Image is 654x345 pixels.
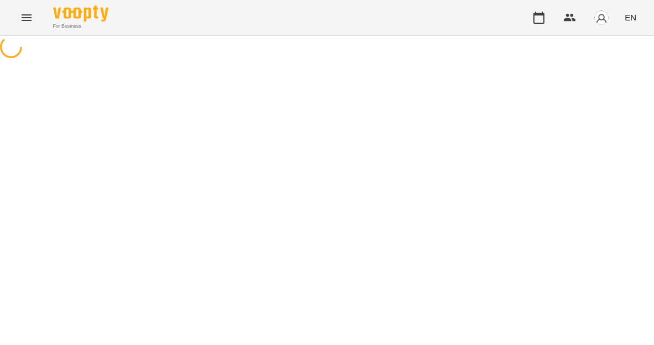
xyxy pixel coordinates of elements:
button: Menu [13,4,40,31]
span: For Business [53,23,108,30]
span: EN [625,12,636,23]
img: avatar_s.png [594,10,609,25]
img: Voopty Logo [53,6,108,22]
button: EN [620,7,641,28]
